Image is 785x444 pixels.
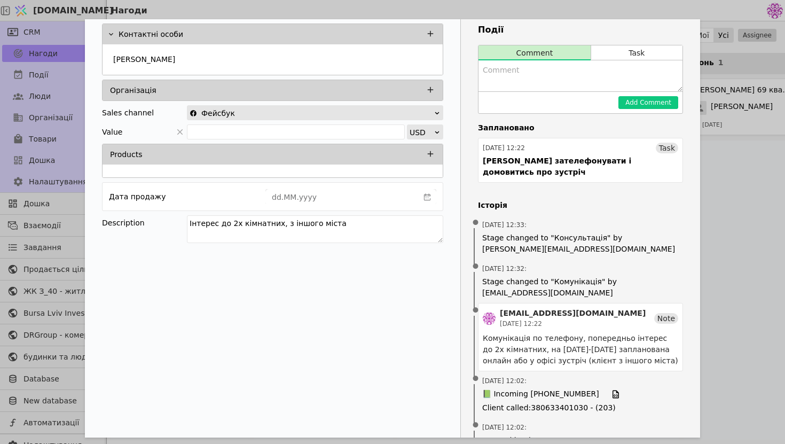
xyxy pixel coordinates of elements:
[482,276,679,299] span: Stage changed to "Комунікація" by [EMAIL_ADDRESS][DOMAIN_NAME]
[478,45,591,60] button: Comment
[483,333,678,367] div: Комунікація по телефону, попередньо інтерес до 2х кімнатних, на [DATE]-[DATE] запланована онлайн ...
[478,200,683,211] h4: Історія
[470,209,481,237] span: •
[266,190,419,205] input: dd.MM.yyyy
[187,215,443,243] textarea: Інтерес до 2х кімнатних, з іншого міста
[85,19,700,438] div: Add Opportunity
[483,155,678,178] div: [PERSON_NAME] зателефонувати і домовитись про зустріч
[500,319,646,329] div: [DATE] 12:22
[109,189,166,204] div: Дата продажу
[113,54,175,65] p: [PERSON_NAME]
[478,122,683,134] h4: Заплановано
[656,143,678,153] div: Task
[423,193,431,201] svg: calender simple
[102,215,187,230] div: Description
[102,124,122,139] span: Value
[482,232,679,255] span: Stage changed to "Консультація" by [PERSON_NAME][EMAIL_ADDRESS][DOMAIN_NAME]
[654,313,678,324] div: Note
[482,402,679,414] span: Client called : 380633401030 - (203)
[482,220,527,230] span: [DATE] 12:33 :
[483,143,525,153] div: [DATE] 12:22
[482,423,527,432] span: [DATE] 12:02 :
[110,85,156,96] p: Організація
[119,29,183,40] p: Контактні особи
[470,297,481,324] span: •
[500,308,646,319] div: [EMAIL_ADDRESS][DOMAIN_NAME]
[410,125,434,140] div: USD
[470,253,481,281] span: •
[110,149,142,160] p: Products
[102,105,154,120] div: Sales channel
[470,365,481,393] span: •
[482,264,527,274] span: [DATE] 12:32 :
[482,376,527,386] span: [DATE] 12:02 :
[201,106,235,121] span: Фейсбук
[470,412,481,439] span: •
[483,312,496,325] img: de
[190,110,197,117] img: facebook.svg
[591,45,682,60] button: Task
[482,388,599,400] span: 📗 Incoming [PHONE_NUMBER]
[618,96,678,109] button: Add Comment
[478,24,683,36] h3: Події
